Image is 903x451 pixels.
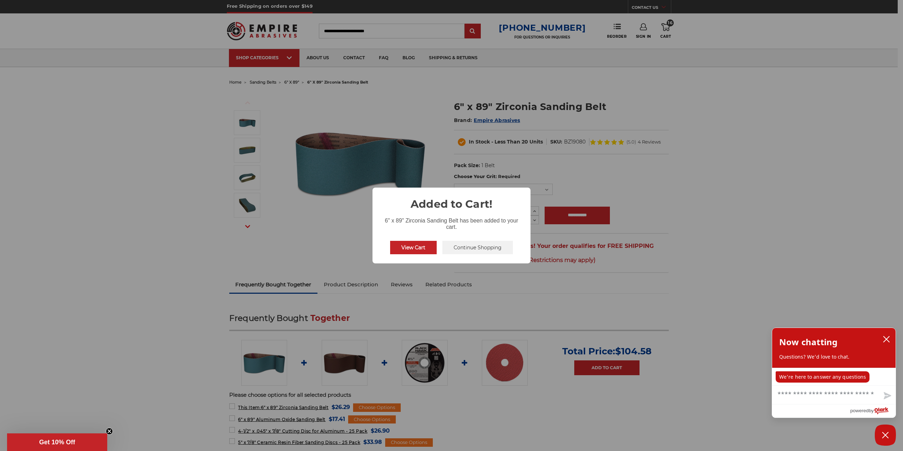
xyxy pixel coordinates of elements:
p: Questions? We'd love to chat. [779,353,889,360]
h2: Now chatting [779,335,837,349]
p: We're here to answer any questions [776,371,869,383]
button: Close Chatbox [875,425,896,446]
h2: Added to Cart! [372,188,531,212]
span: powered [850,406,868,415]
span: by [869,406,874,415]
div: chat [772,368,896,385]
button: Continue Shopping [442,241,513,254]
div: olark chatbox [772,328,896,418]
button: View Cart [390,241,437,254]
a: Powered by Olark [850,404,896,418]
span: Get 10% Off [39,439,75,446]
button: Close teaser [106,428,113,435]
button: Send message [878,388,896,404]
div: 6" x 89" Zirconia Sanding Belt has been added to your cart. [372,212,531,232]
button: close chatbox [881,334,892,345]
